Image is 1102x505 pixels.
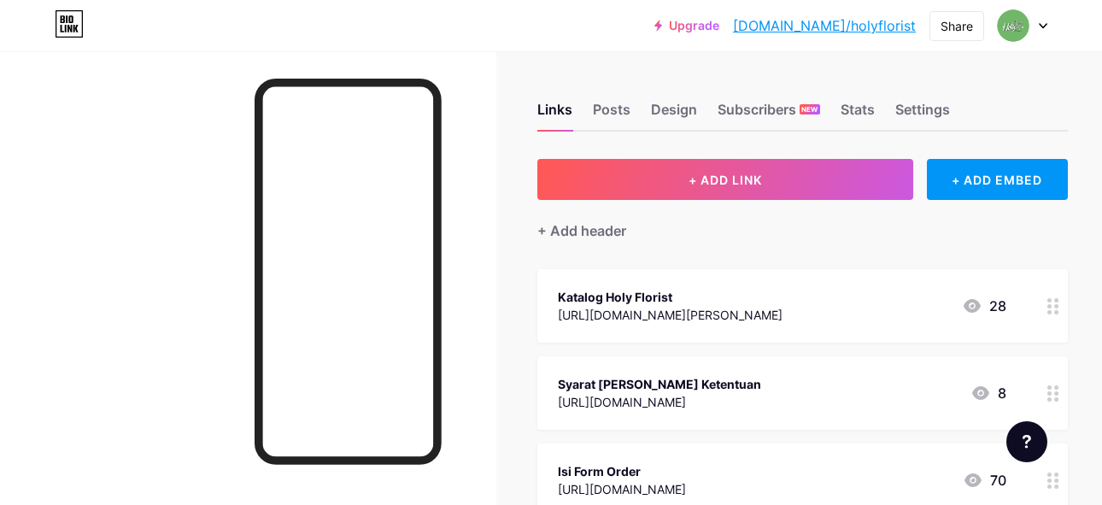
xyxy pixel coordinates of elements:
div: 8 [970,383,1006,403]
span: NEW [801,104,818,115]
span: + ADD LINK [689,173,762,187]
div: 28 [962,296,1006,316]
div: + ADD EMBED [927,159,1068,200]
div: [URL][DOMAIN_NAME] [558,393,761,411]
div: Settings [895,99,950,130]
div: Subscribers [718,99,820,130]
div: [URL][DOMAIN_NAME][PERSON_NAME] [558,306,783,324]
div: Share [941,17,973,35]
div: + Add header [537,220,626,241]
div: Design [651,99,697,130]
div: Posts [593,99,630,130]
a: Upgrade [654,19,719,32]
div: [URL][DOMAIN_NAME] [558,480,686,498]
a: [DOMAIN_NAME]/holyflorist [733,15,916,36]
div: 70 [963,470,1006,490]
div: Isi Form Order [558,462,686,480]
img: holyflorist [997,9,1029,42]
div: Links [537,99,572,130]
div: Katalog Holy Florist [558,288,783,306]
div: Stats [841,99,875,130]
button: + ADD LINK [537,159,913,200]
div: Syarat [PERSON_NAME] Ketentuan [558,375,761,393]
